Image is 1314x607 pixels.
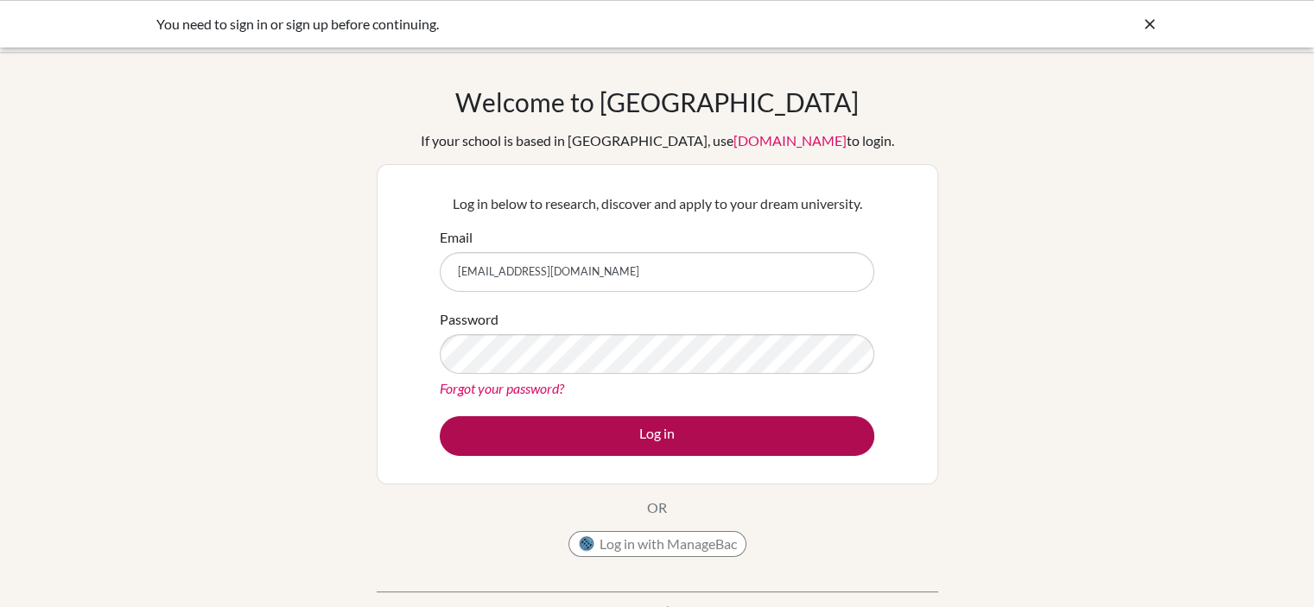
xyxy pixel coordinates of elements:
div: If your school is based in [GEOGRAPHIC_DATA], use to login. [421,130,894,151]
label: Email [440,227,473,248]
div: You need to sign in or sign up before continuing. [156,14,899,35]
p: Log in below to research, discover and apply to your dream university. [440,193,874,214]
label: Password [440,309,498,330]
a: Forgot your password? [440,380,564,396]
a: [DOMAIN_NAME] [733,132,847,149]
h1: Welcome to [GEOGRAPHIC_DATA] [455,86,859,117]
button: Log in with ManageBac [568,531,746,557]
button: Log in [440,416,874,456]
p: OR [647,497,667,518]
